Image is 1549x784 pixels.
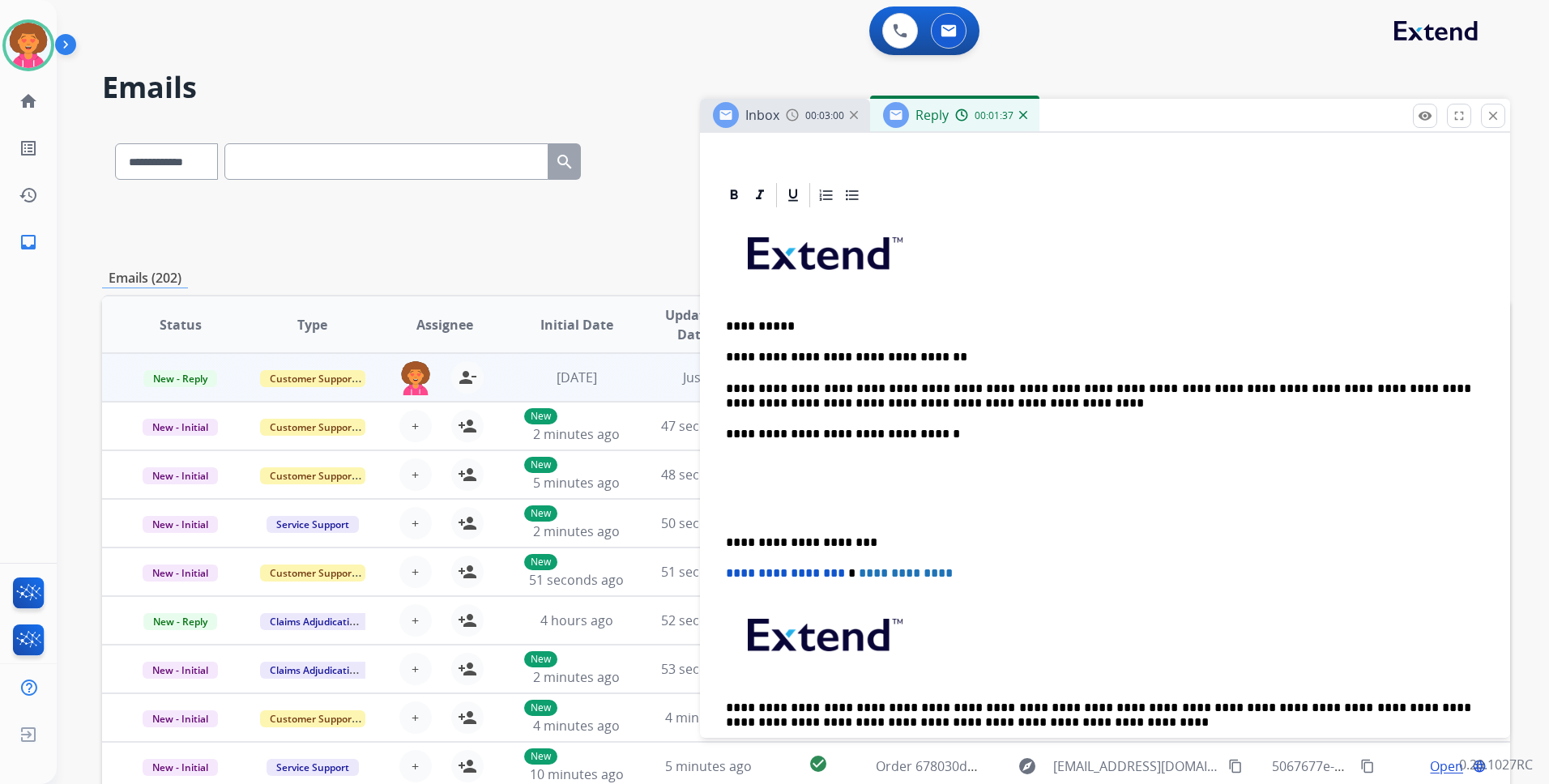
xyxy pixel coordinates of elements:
[143,467,218,484] span: New - Initial
[840,183,864,207] div: Bullet List
[19,138,38,158] mat-icon: list_alt
[745,106,779,124] span: Inbox
[297,315,327,334] span: Type
[458,416,477,436] mat-icon: person_add
[19,232,38,252] mat-icon: inbox
[260,370,365,387] span: Customer Support
[748,183,772,207] div: Italic
[1272,757,1519,775] span: 5067677e-8076-4869-a3ef-a3eba6b98c78
[524,748,557,765] p: New
[1228,759,1243,773] mat-icon: content_copy
[533,668,620,686] span: 2 minutes ago
[661,660,756,678] span: 53 seconds ago
[1418,109,1432,123] mat-icon: remove_red_eye
[533,717,620,735] span: 4 minutes ago
[915,106,949,124] span: Reply
[524,651,557,667] p: New
[412,708,419,727] span: +
[781,183,805,207] div: Underline
[260,662,371,679] span: Claims Adjudication
[399,653,432,685] button: +
[143,662,218,679] span: New - Initial
[876,757,1160,775] span: Order 678030d8-1f83-4a80-ad2e-8f948cb19318
[412,465,419,484] span: +
[540,315,613,334] span: Initial Date
[683,369,735,386] span: Just now
[143,419,218,436] span: New - Initial
[458,562,477,582] mat-icon: person_add
[260,710,365,727] span: Customer Support
[458,756,477,776] mat-icon: person_add
[399,556,432,588] button: +
[1018,756,1037,776] mat-icon: explore
[412,562,419,582] span: +
[661,611,756,629] span: 52 seconds ago
[458,611,477,630] mat-icon: person_add
[524,700,557,716] p: New
[533,522,620,540] span: 2 minutes ago
[809,754,828,773] mat-icon: check_circle
[458,513,477,533] mat-icon: person_add
[143,759,218,776] span: New - Initial
[412,611,419,630] span: +
[1459,755,1533,774] p: 0.20.1027RC
[656,305,729,344] span: Updated Date
[143,613,217,630] span: New - Reply
[260,613,371,630] span: Claims Adjudication
[260,419,365,436] span: Customer Support
[399,458,432,491] button: +
[458,708,477,727] mat-icon: person_add
[399,410,432,442] button: +
[661,563,756,581] span: 51 seconds ago
[805,109,844,122] span: 00:03:00
[1430,756,1463,776] span: Open
[1053,756,1219,776] span: [EMAIL_ADDRESS][DOMAIN_NAME]
[661,514,756,532] span: 50 seconds ago
[661,466,756,484] span: 48 seconds ago
[524,457,557,473] p: New
[665,709,752,726] span: 4 minutes ago
[399,701,432,734] button: +
[814,183,839,207] div: Ordered List
[143,370,217,387] span: New - Reply
[1486,109,1500,123] mat-icon: close
[458,659,477,679] mat-icon: person_add
[540,611,613,629] span: 4 hours ago
[524,554,557,570] p: New
[412,416,419,436] span: +
[530,765,624,783] span: 10 minutes ago
[267,759,359,776] span: Service Support
[722,183,746,207] div: Bold
[143,710,218,727] span: New - Initial
[661,417,756,435] span: 47 seconds ago
[1452,109,1466,123] mat-icon: fullscreen
[6,23,51,68] img: avatar
[555,152,574,172] mat-icon: search
[1360,759,1375,773] mat-icon: content_copy
[412,513,419,533] span: +
[458,368,477,387] mat-icon: person_remove
[416,315,473,334] span: Assignee
[399,507,432,539] button: +
[533,425,620,443] span: 2 minutes ago
[412,756,419,776] span: +
[143,565,218,582] span: New - Initial
[102,268,188,288] p: Emails (202)
[260,467,365,484] span: Customer Support
[399,361,432,395] img: agent-avatar
[160,315,202,334] span: Status
[412,659,419,679] span: +
[143,516,218,533] span: New - Initial
[399,604,432,637] button: +
[665,757,752,775] span: 5 minutes ago
[524,408,557,424] p: New
[102,71,1510,104] h2: Emails
[458,465,477,484] mat-icon: person_add
[524,505,557,522] p: New
[260,565,365,582] span: Customer Support
[529,571,624,589] span: 51 seconds ago
[19,185,38,205] mat-icon: history
[557,369,597,386] span: [DATE]
[19,92,38,111] mat-icon: home
[399,750,432,782] button: +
